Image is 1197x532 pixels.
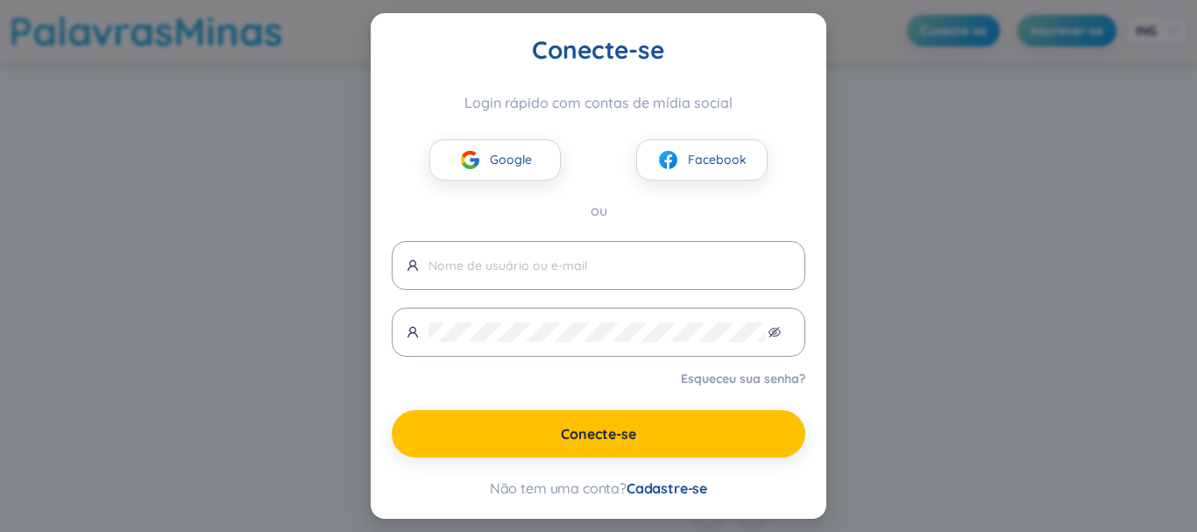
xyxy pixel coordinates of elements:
span: usuário [407,326,419,338]
font: Facebook [688,152,747,167]
img: Google [459,149,481,171]
font: Conecte-se [532,34,664,65]
button: GoogleGoogle [429,139,561,181]
a: Esqueceu sua senha? [681,370,805,387]
font: Não tem uma conta? [490,479,627,497]
font: Esqueceu sua senha? [681,371,805,387]
font: ou [591,202,607,219]
font: Google [490,152,532,167]
input: Nome de usuário ou e-mail [429,256,790,275]
button: Conecte-se [392,410,805,458]
font: Cadastre-se [627,479,707,497]
img: Facebook [657,149,679,171]
span: usuário [407,259,419,272]
button: FacebookFacebook [636,139,768,181]
font: Login rápido com contas de mídia social [464,94,733,111]
span: invisível aos olhos [768,326,781,338]
font: Conecte-se [561,425,636,443]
